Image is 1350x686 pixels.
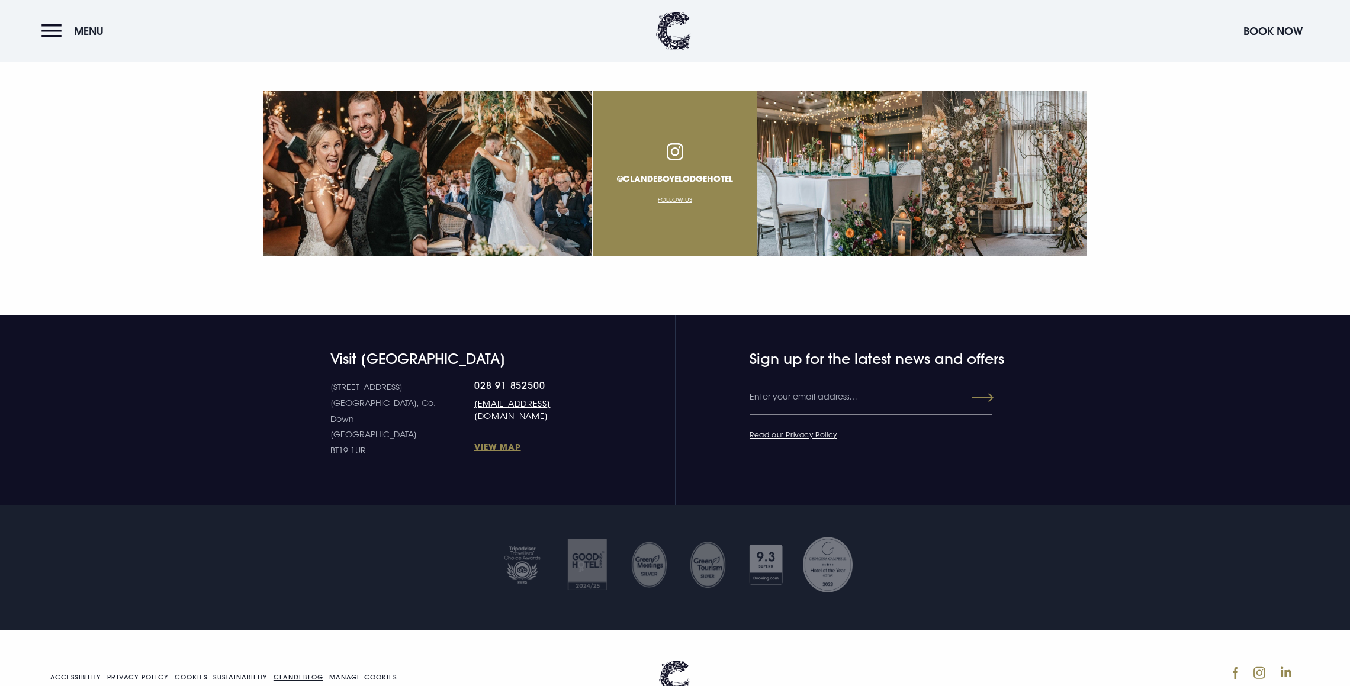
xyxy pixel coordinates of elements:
[274,674,323,681] a: Clandeblog
[656,12,692,50] img: Clandeboye Lodge
[74,24,104,38] span: Menu
[330,379,474,458] p: [STREET_ADDRESS] [GEOGRAPHIC_DATA], Co. Down [GEOGRAPHIC_DATA] BT19 1UR
[50,674,101,681] a: Accessibility
[474,397,598,422] a: [EMAIL_ADDRESS][DOMAIN_NAME]
[41,18,110,44] button: Menu
[742,535,789,594] img: Booking com 1
[801,535,854,594] img: Georgina Campbell Award 2023
[951,387,994,408] button: Submit
[658,196,692,203] a: Follow Us
[1237,18,1309,44] button: Book Now
[561,535,614,594] img: Good hotel 24 25 2
[474,379,598,391] a: 028 91 852500
[689,541,727,588] img: GM SILVER TRANSPARENT
[631,541,668,588] img: Untitled design 35
[750,430,837,439] a: Read our Privacy Policy
[330,350,598,368] h4: Visit [GEOGRAPHIC_DATA]
[617,173,733,184] a: @clandeboyelodgehotel
[107,674,168,681] a: Privacy Policy
[213,674,267,681] a: Sustainability
[1281,666,1291,677] img: LinkedIn
[750,350,949,368] h4: Sign up for the latest news and offers
[329,674,397,681] a: Manage your cookie settings.
[496,535,549,594] img: Tripadvisor travellers choice 2025
[474,441,598,452] a: View Map
[1253,666,1265,679] img: Instagram
[1233,666,1238,679] img: Facebook
[175,674,208,681] a: Cookies
[750,379,992,415] input: Enter your email address…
